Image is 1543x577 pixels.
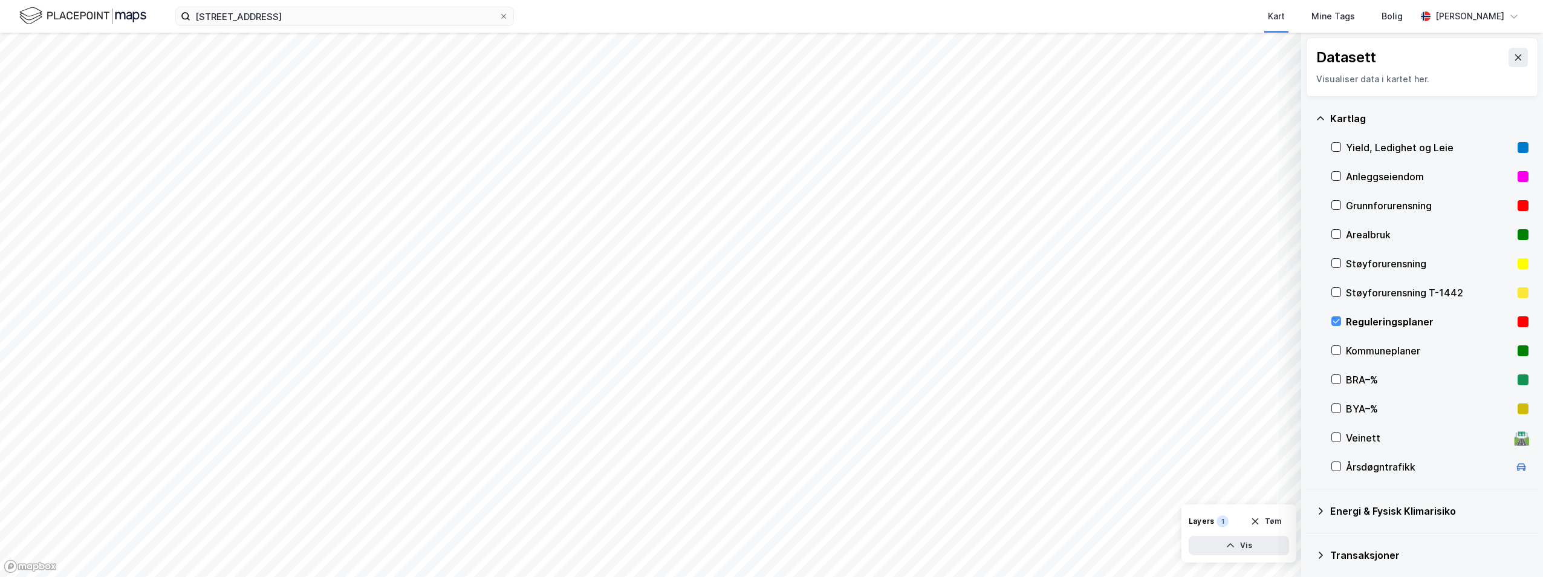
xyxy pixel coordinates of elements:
div: Støyforurensning [1346,256,1513,271]
div: Kartlag [1330,111,1528,126]
a: Mapbox homepage [4,559,57,573]
div: Støyforurensning T-1442 [1346,285,1513,300]
div: Bolig [1382,9,1403,24]
div: Kart [1268,9,1285,24]
div: 1 [1217,515,1229,527]
div: Kommuneplaner [1346,344,1513,358]
div: BYA–% [1346,402,1513,416]
div: Visualiser data i kartet her. [1316,72,1528,86]
iframe: Chat Widget [1483,519,1543,577]
div: Transaksjoner [1330,548,1528,562]
div: Layers [1189,517,1214,526]
div: Anleggseiendom [1346,169,1513,184]
div: Yield, Ledighet og Leie [1346,140,1513,155]
div: Datasett [1316,48,1376,67]
img: logo.f888ab2527a4732fd821a326f86c7f29.svg [19,5,146,27]
div: Kontrollprogram for chat [1483,519,1543,577]
div: Reguleringsplaner [1346,315,1513,329]
div: Mine Tags [1311,9,1355,24]
div: [PERSON_NAME] [1435,9,1504,24]
div: 🛣️ [1513,430,1530,446]
div: Årsdøgntrafikk [1346,460,1509,474]
div: Veinett [1346,431,1509,445]
button: Tøm [1243,512,1289,531]
div: Arealbruk [1346,227,1513,242]
input: Søk på adresse, matrikkel, gårdeiere, leietakere eller personer [190,7,499,25]
button: Vis [1189,536,1289,555]
div: Grunnforurensning [1346,198,1513,213]
div: Energi & Fysisk Klimarisiko [1330,504,1528,518]
div: BRA–% [1346,373,1513,387]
